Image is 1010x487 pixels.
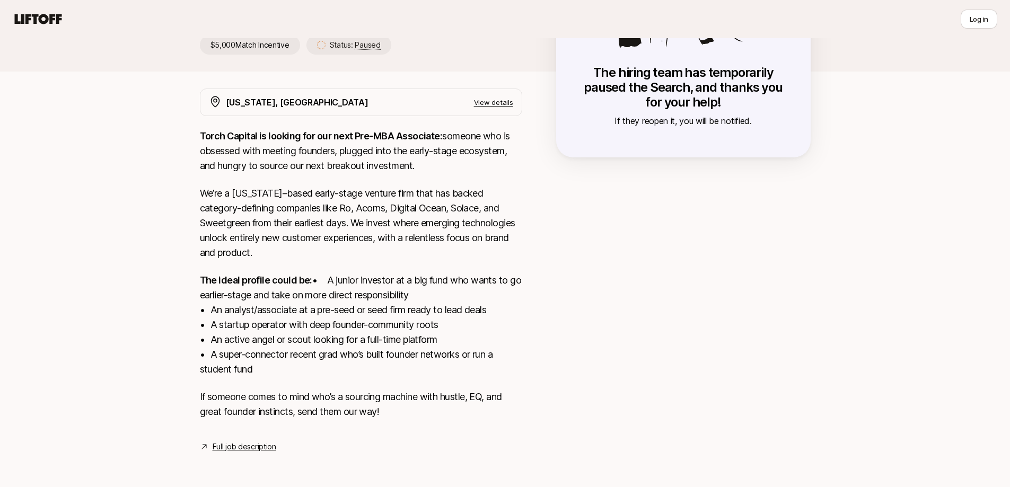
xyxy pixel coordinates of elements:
strong: The ideal profile could be: [200,275,312,286]
p: View details [474,97,513,108]
p: If someone comes to mind who’s a sourcing machine with hustle, EQ, and great founder instincts, s... [200,389,522,419]
button: Log in [961,10,997,29]
span: Paused [355,40,380,50]
strong: Torch Capital is looking for our next Pre-MBA Associate: [200,130,443,141]
p: Status: [330,39,381,51]
p: The hiring team has temporarily paused the Search, and thanks you for your help! [577,65,789,110]
p: someone who is obsessed with meeting founders, plugged into the early-stage ecosystem, and hungry... [200,129,522,173]
p: $5,000 Match Incentive [200,36,300,55]
a: Full job description [213,440,276,453]
p: We’re a [US_STATE]–based early-stage venture firm that has backed category-defining companies lik... [200,186,522,260]
p: [US_STATE], [GEOGRAPHIC_DATA] [226,95,368,109]
p: • A junior investor at a big fund who wants to go earlier-stage and take on more direct responsib... [200,273,522,377]
p: If they reopen it, you will be notified. [577,114,789,128]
